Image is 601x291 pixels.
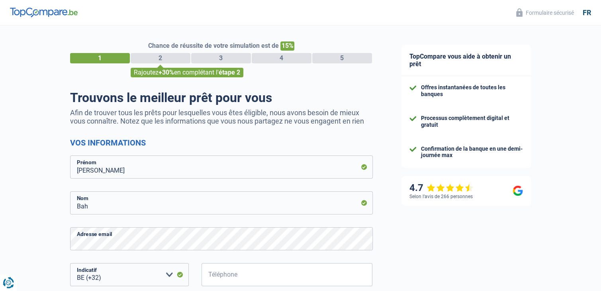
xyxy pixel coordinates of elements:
[131,68,243,77] div: Rajoutez en complétant l'
[421,145,523,159] div: Confirmation de la banque en une demi-journée max
[219,69,240,76] span: étape 2
[131,53,190,63] div: 2
[10,8,78,17] img: TopCompare Logo
[252,53,311,63] div: 4
[312,53,372,63] div: 5
[148,42,279,49] span: Chance de réussite de votre simulation est de
[280,41,294,51] span: 15%
[70,138,373,147] h2: Vos informations
[159,69,174,76] span: +30%
[191,53,251,63] div: 3
[421,115,523,128] div: Processus complètement digital et gratuit
[70,90,373,105] h1: Trouvons le meilleur prêt pour vous
[70,108,373,125] p: Afin de trouver tous les prêts pour lesquelles vous êtes éligible, nous avons besoin de mieux vou...
[202,263,373,286] input: 401020304
[401,45,531,76] div: TopCompare vous aide à obtenir un prêt
[409,194,473,199] div: Selon l’avis de 266 personnes
[511,6,579,19] button: Formulaire sécurisé
[421,84,523,98] div: Offres instantanées de toutes les banques
[70,53,130,63] div: 1
[583,8,591,17] div: fr
[409,182,474,194] div: 4.7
